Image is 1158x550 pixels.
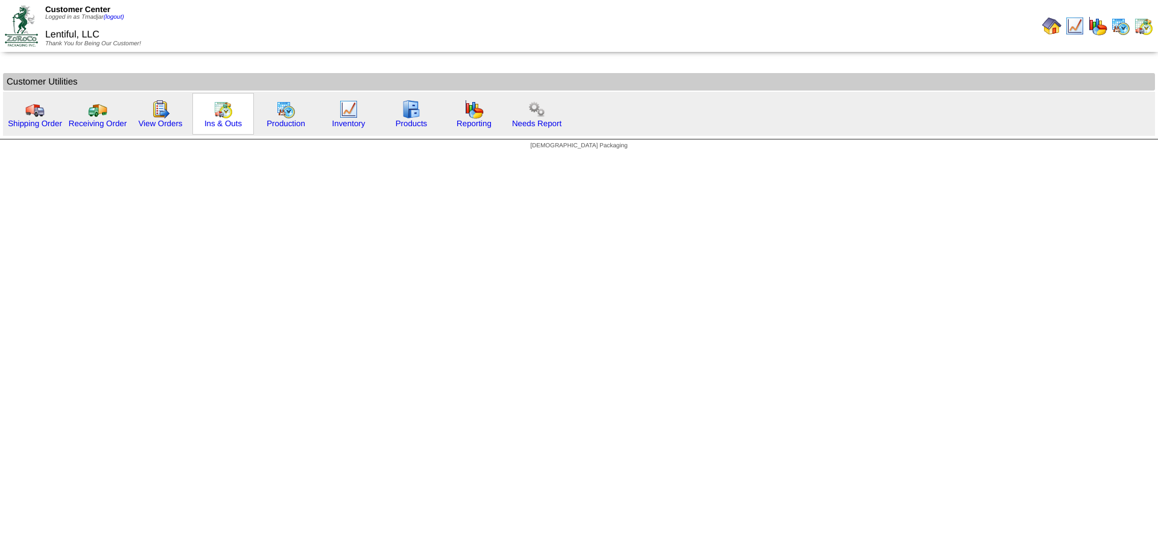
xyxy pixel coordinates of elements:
[1134,16,1153,36] img: calendarinout.gif
[69,119,127,128] a: Receiving Order
[1042,16,1061,36] img: home.gif
[3,73,1155,91] td: Customer Utilities
[104,14,124,21] a: (logout)
[5,5,38,46] img: ZoRoCo_Logo(Green%26Foil)%20jpg.webp
[512,119,562,128] a: Needs Report
[214,100,233,119] img: calendarinout.gif
[151,100,170,119] img: workorder.gif
[45,5,110,14] span: Customer Center
[8,119,62,128] a: Shipping Order
[138,119,182,128] a: View Orders
[527,100,546,119] img: workflow.png
[1088,16,1107,36] img: graph.gif
[204,119,242,128] a: Ins & Outs
[464,100,484,119] img: graph.gif
[332,119,365,128] a: Inventory
[1065,16,1084,36] img: line_graph.gif
[457,119,492,128] a: Reporting
[1111,16,1130,36] img: calendarprod.gif
[45,14,124,21] span: Logged in as Tmadjar
[530,142,627,149] span: [DEMOGRAPHIC_DATA] Packaging
[45,30,100,40] span: Lentiful, LLC
[396,119,428,128] a: Products
[25,100,45,119] img: truck.gif
[267,119,305,128] a: Production
[45,40,141,47] span: Thank You for Being Our Customer!
[339,100,358,119] img: line_graph.gif
[402,100,421,119] img: cabinet.gif
[88,100,107,119] img: truck2.gif
[276,100,296,119] img: calendarprod.gif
